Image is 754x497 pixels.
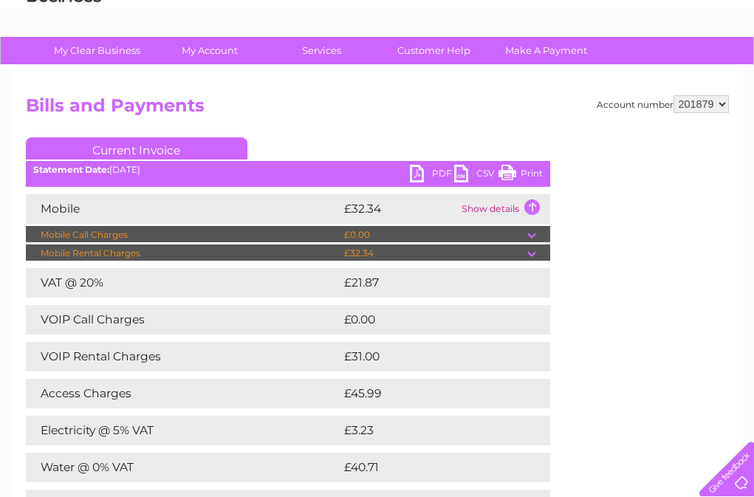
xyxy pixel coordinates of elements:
td: Electricity @ 5% VAT [26,416,340,445]
a: Services [261,37,383,64]
a: 0333 014 3131 [476,7,578,26]
a: My Clear Business [36,37,158,64]
td: Mobile [26,194,340,224]
td: £3.23 [340,416,515,445]
td: Access Charges [26,379,340,408]
td: Mobile Rental Charges [26,244,340,262]
td: VOIP Rental Charges [26,342,340,371]
td: VOIP Call Charges [26,305,340,335]
a: Contact [656,63,692,74]
b: Statement Date: [33,164,109,175]
td: £45.99 [340,379,521,408]
img: logo.png [27,38,102,83]
td: £0.00 [340,226,527,244]
div: Clear Business is a trading name of Verastar Limited (registered in [GEOGRAPHIC_DATA] No. 3667643... [29,8,727,72]
td: Mobile Call Charges [26,226,340,244]
td: £0.00 [340,305,516,335]
a: Energy [531,63,563,74]
td: £31.00 [340,342,519,371]
td: VAT @ 20% [26,268,340,298]
td: £32.34 [340,244,527,262]
a: PDF [410,165,454,186]
a: Customer Help [373,37,495,64]
td: £21.87 [340,268,519,298]
div: Account number [597,95,729,113]
td: Show details [458,194,550,224]
a: Current Invoice [26,137,247,160]
a: Make A Payment [485,37,607,64]
a: Telecoms [572,63,617,74]
td: Water @ 0% VAT [26,453,340,482]
a: Print [498,165,543,186]
a: Log out [705,63,740,74]
div: [DATE] [26,165,550,175]
a: Water [494,63,522,74]
a: My Account [148,37,270,64]
td: £32.34 [340,194,458,224]
td: £40.71 [340,453,519,482]
a: Blog [626,63,647,74]
h2: Bills and Payments [26,95,729,123]
a: CSV [454,165,498,186]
